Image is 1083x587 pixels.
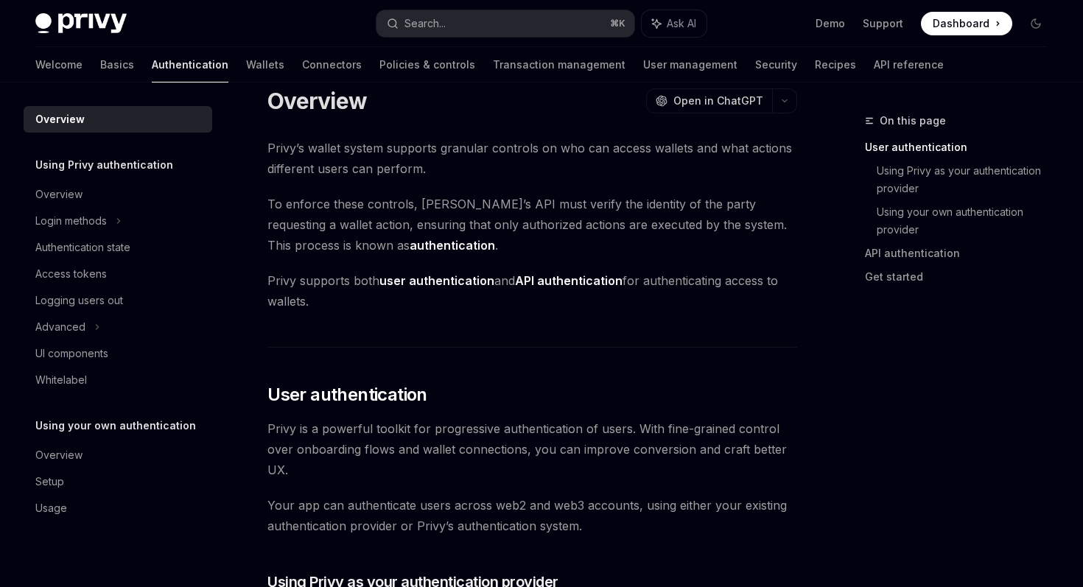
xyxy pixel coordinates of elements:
[35,212,107,230] div: Login methods
[816,16,845,31] a: Demo
[404,15,446,32] div: Search...
[100,47,134,82] a: Basics
[35,318,85,336] div: Advanced
[863,16,903,31] a: Support
[1024,12,1048,35] button: Toggle dark mode
[267,138,797,179] span: Privy’s wallet system supports granular controls on who can access wallets and what actions diffe...
[877,159,1059,200] a: Using Privy as your authentication provider
[35,186,83,203] div: Overview
[35,371,87,389] div: Whitelabel
[267,194,797,256] span: To enforce these controls, [PERSON_NAME]’s API must verify the identity of the party requesting a...
[515,273,623,288] strong: API authentication
[24,261,212,287] a: Access tokens
[24,106,212,133] a: Overview
[865,265,1059,289] a: Get started
[24,367,212,393] a: Whitelabel
[24,468,212,495] a: Setup
[865,242,1059,265] a: API authentication
[35,110,85,128] div: Overview
[267,88,367,114] h1: Overview
[35,13,127,34] img: dark logo
[35,417,196,435] h5: Using your own authentication
[815,47,856,82] a: Recipes
[755,47,797,82] a: Security
[35,446,83,464] div: Overview
[877,200,1059,242] a: Using your own authentication provider
[24,234,212,261] a: Authentication state
[642,10,707,37] button: Ask AI
[24,442,212,468] a: Overview
[24,181,212,208] a: Overview
[24,495,212,521] a: Usage
[24,287,212,314] a: Logging users out
[24,340,212,367] a: UI components
[493,47,625,82] a: Transaction management
[152,47,228,82] a: Authentication
[35,265,107,283] div: Access tokens
[302,47,362,82] a: Connectors
[610,18,625,29] span: ⌘ K
[933,16,989,31] span: Dashboard
[880,112,946,130] span: On this page
[643,47,737,82] a: User management
[35,473,64,491] div: Setup
[246,47,284,82] a: Wallets
[921,12,1012,35] a: Dashboard
[267,495,797,536] span: Your app can authenticate users across web2 and web3 accounts, using either your existing authent...
[35,239,130,256] div: Authentication state
[267,383,427,407] span: User authentication
[376,10,634,37] button: Search...⌘K
[35,156,173,174] h5: Using Privy authentication
[35,345,108,362] div: UI components
[267,418,797,480] span: Privy is a powerful toolkit for progressive authentication of users. With fine-grained control ov...
[673,94,763,108] span: Open in ChatGPT
[35,499,67,517] div: Usage
[35,292,123,309] div: Logging users out
[874,47,944,82] a: API reference
[379,47,475,82] a: Policies & controls
[410,238,495,253] strong: authentication
[646,88,772,113] button: Open in ChatGPT
[267,270,797,312] span: Privy supports both and for authenticating access to wallets.
[865,136,1059,159] a: User authentication
[379,273,494,288] strong: user authentication
[667,16,696,31] span: Ask AI
[35,47,83,82] a: Welcome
